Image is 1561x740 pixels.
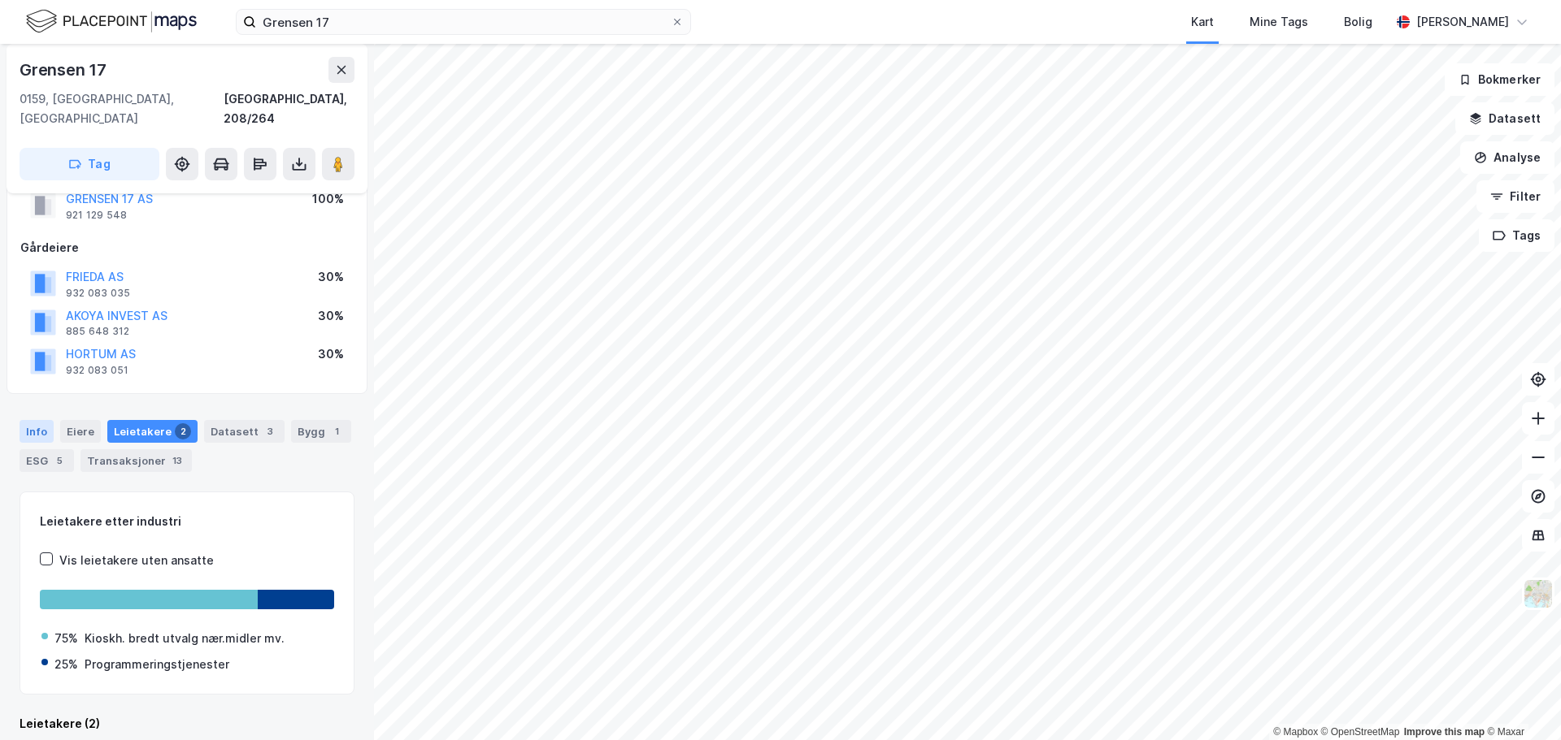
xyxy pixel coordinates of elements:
div: 1 [328,423,345,439]
div: Mine Tags [1250,12,1308,32]
div: Vis leietakere uten ansatte [59,551,214,570]
button: Tag [20,148,159,180]
img: Z [1523,578,1554,609]
div: Datasett [204,420,285,443]
iframe: Chat Widget [1480,662,1561,740]
div: Eiere [60,420,101,443]
a: Improve this map [1404,726,1485,738]
div: [PERSON_NAME] [1416,12,1509,32]
div: Gårdeiere [20,238,354,257]
div: ESG [20,449,74,472]
div: Programmeringstjenester [85,655,229,674]
div: Kart [1191,12,1214,32]
button: Bokmerker [1445,63,1554,96]
div: 13 [169,452,185,469]
div: 30% [318,344,344,364]
div: 921 129 548 [66,209,127,222]
div: Leietakere [107,420,198,443]
a: Mapbox [1273,726,1318,738]
div: 5 [51,452,67,469]
div: Bolig [1344,12,1372,32]
div: 2 [175,423,191,439]
button: Analyse [1460,141,1554,174]
div: 932 083 035 [66,287,130,300]
a: OpenStreetMap [1321,726,1400,738]
div: 30% [318,306,344,326]
div: 75% [54,629,78,648]
div: Transaksjoner [80,449,192,472]
div: Leietakere (2) [20,714,354,734]
div: Info [20,420,54,443]
button: Datasett [1455,102,1554,135]
div: 932 083 051 [66,364,128,377]
div: 3 [262,423,278,439]
div: 30% [318,267,344,287]
div: 25% [54,655,78,674]
input: Søk på adresse, matrikkel, gårdeiere, leietakere eller personer [256,10,671,34]
div: Bygg [291,420,351,443]
div: 885 648 312 [66,325,129,338]
div: 100% [312,189,344,209]
div: 0159, [GEOGRAPHIC_DATA], [GEOGRAPHIC_DATA] [20,89,224,128]
button: Filter [1476,180,1554,213]
div: [GEOGRAPHIC_DATA], 208/264 [224,89,354,128]
div: Leietakere etter industri [40,512,334,531]
img: logo.f888ab2527a4732fd821a326f86c7f29.svg [26,7,197,36]
button: Tags [1479,219,1554,252]
div: Grensen 17 [20,57,110,83]
div: Kioskh. bredt utvalg nær.midler mv. [85,629,285,648]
